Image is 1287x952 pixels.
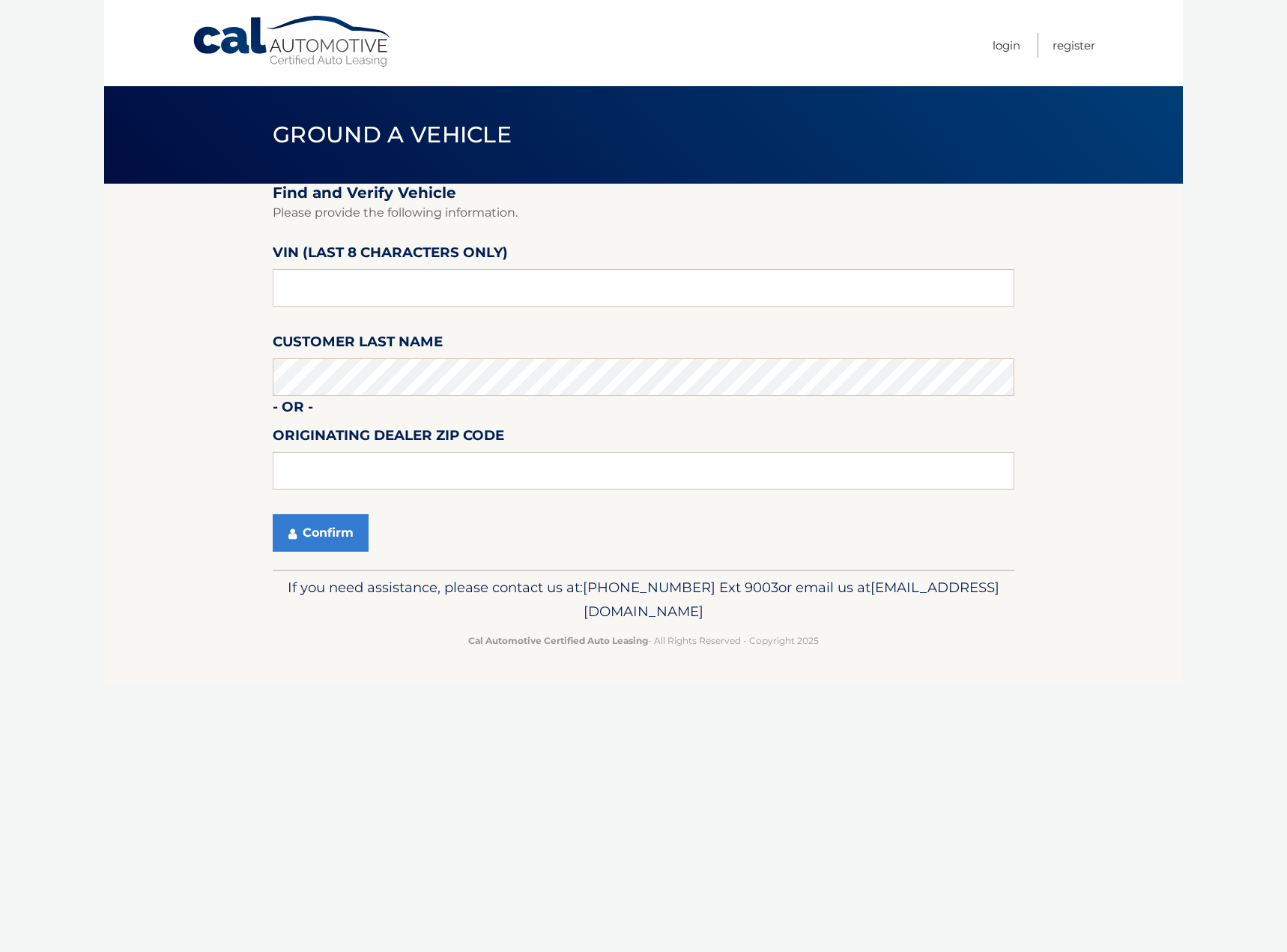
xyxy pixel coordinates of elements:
[282,633,1005,648] p: - All Rights Reserved - Copyright 2025
[273,202,1014,223] p: Please provide the following information.
[1053,33,1095,58] a: Register
[273,184,1014,202] h2: Find and Verify Vehicle
[273,121,512,148] span: Ground a Vehicle
[273,241,508,269] label: VIN (last 8 characters only)
[583,579,778,596] span: [PHONE_NUMBER] Ext 9003
[993,33,1020,58] a: Login
[282,576,1005,624] p: If you need assistance, please contact us at: or email us at
[192,15,394,68] a: Cal Automotive
[468,635,648,646] strong: Cal Automotive Certified Auto Leasing
[273,331,443,358] label: Customer Last Name
[273,514,369,552] button: Confirm
[273,424,504,452] label: Originating Dealer Zip Code
[273,396,313,424] label: - or -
